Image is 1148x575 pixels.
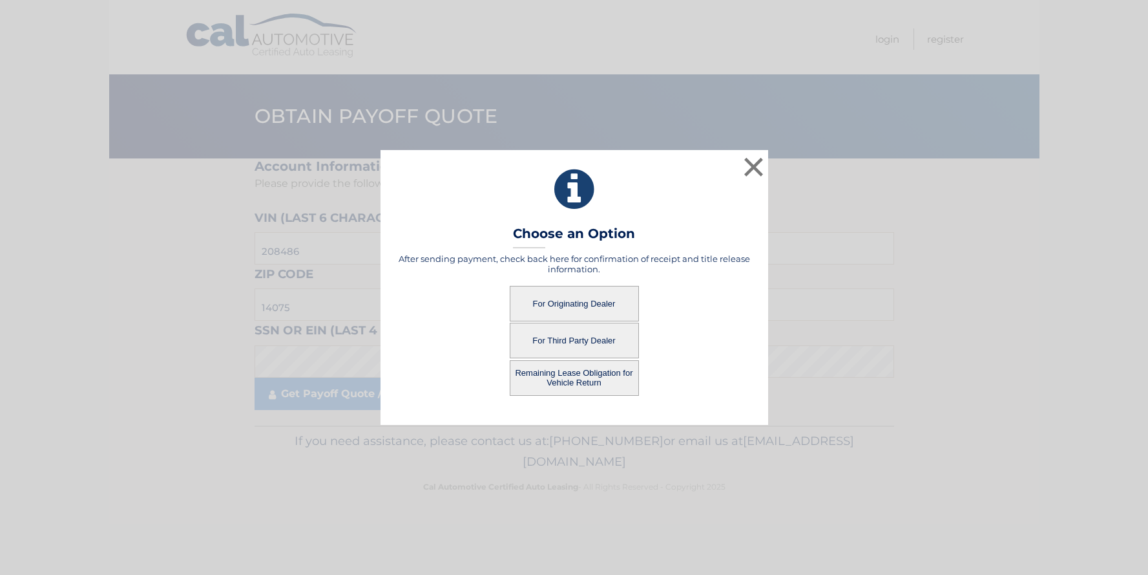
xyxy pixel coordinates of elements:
[510,286,639,321] button: For Originating Dealer
[510,360,639,396] button: Remaining Lease Obligation for Vehicle Return
[741,154,767,180] button: ×
[513,226,635,248] h3: Choose an Option
[397,254,752,274] h5: After sending payment, check back here for confirmation of receipt and title release information.
[510,323,639,358] button: For Third Party Dealer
